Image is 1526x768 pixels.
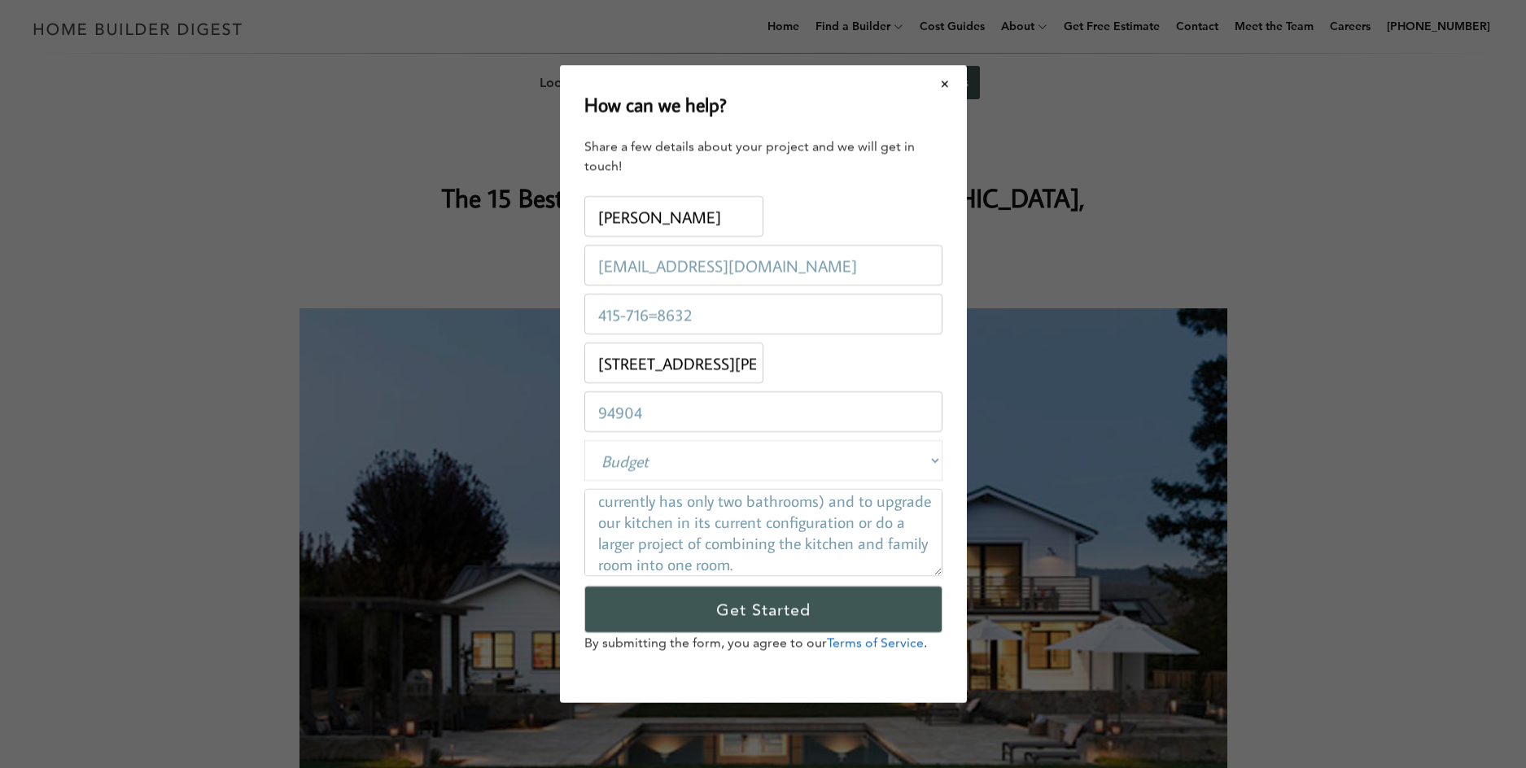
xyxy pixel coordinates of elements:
[584,89,727,119] h2: How can we help?
[584,633,942,652] p: By submitting the form, you agree to our .
[827,635,924,650] a: Terms of Service
[924,67,967,101] button: Close modal
[584,294,942,334] input: Phone Number
[584,586,942,633] input: Get Started
[584,245,942,286] input: Email Address
[584,196,763,237] input: Name
[584,391,942,432] input: Zip Code
[584,343,763,383] input: Project Address
[584,137,942,176] div: Share a few details about your project and we will get in touch!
